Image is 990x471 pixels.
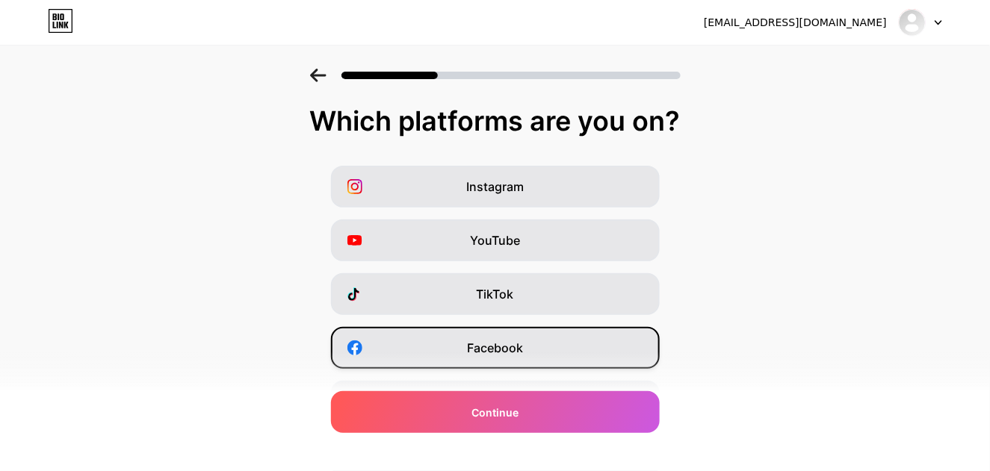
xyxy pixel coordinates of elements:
span: Instagram [466,178,524,196]
div: Which platforms are you on? [15,106,975,136]
span: Buy Me a Coffee [448,446,542,464]
span: TikTok [477,285,514,303]
span: Continue [471,405,519,420]
img: thrivecorenaturals [898,8,926,37]
span: YouTube [470,231,520,249]
span: Facebook [467,339,523,357]
div: [EMAIL_ADDRESS][DOMAIN_NAME] [704,15,887,31]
